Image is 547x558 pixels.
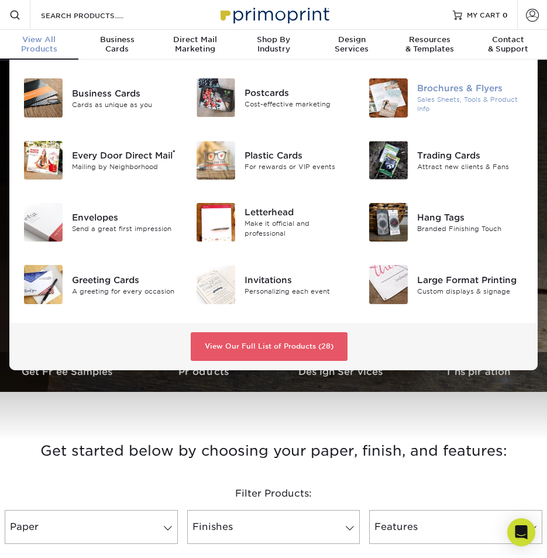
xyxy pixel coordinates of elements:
[417,95,524,114] div: Sales Sheets, Tools & Product Info
[197,141,235,180] img: Plastic Cards
[24,265,63,304] img: Greeting Cards
[417,224,524,234] div: Branded Finishing Touch
[196,198,351,246] a: Letterhead Letterhead Make it official and professional
[467,10,500,20] span: MY CART
[197,203,235,242] img: Letterhead
[507,518,535,546] div: Open Intercom Messenger
[391,35,469,44] span: Resources
[245,149,351,162] div: Plastic Cards
[312,35,391,44] span: Design
[40,8,154,22] input: SEARCH PRODUCTS.....
[24,203,63,242] img: Envelopes
[156,35,235,54] div: Marketing
[72,99,178,109] div: Cards as unique as you
[196,74,351,122] a: Postcards Postcards Cost-effective marketing
[369,265,408,304] img: Large Format Printing
[417,211,524,224] div: Hang Tags
[245,87,351,99] div: Postcards
[72,224,178,234] div: Send a great first impression
[23,198,178,246] a: Envelopes Envelopes Send a great first impression
[312,30,391,61] a: DesignServices
[156,35,235,44] span: Direct Mail
[196,136,351,184] a: Plastic Cards Plastic Cards For rewards or VIP events
[417,273,524,286] div: Large Format Printing
[417,149,524,162] div: Trading Cards
[191,332,348,361] a: View Our Full List of Products (28)
[469,35,547,44] span: Contact
[72,211,178,224] div: Envelopes
[245,206,351,219] div: Letterhead
[72,286,178,296] div: A greeting for every occasion
[391,35,469,54] div: & Templates
[23,136,178,184] a: Every Door Direct Mail Every Door Direct Mail® Mailing by Neighborhood
[369,203,408,242] img: Hang Tags
[24,78,63,117] img: Business Cards
[417,82,524,95] div: Brochures & Flyers
[469,35,547,54] div: & Support
[72,87,178,99] div: Business Cards
[245,99,351,109] div: Cost-effective marketing
[173,149,176,157] sup: ®
[235,35,313,54] div: Industry
[245,286,351,296] div: Personalizing each event
[235,30,313,61] a: Shop ByIndustry
[312,35,391,54] div: Services
[72,162,178,172] div: Mailing by Neighborhood
[469,30,547,61] a: Contact& Support
[196,260,351,308] a: Invitations Invitations Personalizing each event
[245,162,351,172] div: For rewards or VIP events
[369,510,542,544] a: Features
[78,35,157,54] div: Cards
[72,273,178,286] div: Greeting Cards
[417,162,524,172] div: Attract new clients & Fans
[72,149,178,162] div: Every Door Direct Mail
[23,74,178,122] a: Business Cards Business Cards Cards as unique as you
[369,141,408,180] img: Trading Cards
[78,30,157,61] a: BusinessCards
[24,141,63,180] img: Every Door Direct Mail
[215,2,332,27] img: Primoprint
[9,434,538,463] h3: Get started below by choosing your paper, finish, and features:
[245,219,351,239] div: Make it official and professional
[369,78,408,117] img: Brochures & Flyers
[187,510,360,544] a: Finishes
[197,78,235,117] img: Postcards
[369,74,524,122] a: Brochures & Flyers Brochures & Flyers Sales Sheets, Tools & Product Info
[156,30,235,61] a: Direct MailMarketing
[369,198,524,246] a: Hang Tags Hang Tags Branded Finishing Touch
[235,35,313,44] span: Shop By
[197,265,235,304] img: Invitations
[5,510,178,544] a: Paper
[503,11,508,19] span: 0
[78,35,157,44] span: Business
[23,260,178,308] a: Greeting Cards Greeting Cards A greeting for every occasion
[417,286,524,296] div: Custom displays & signage
[245,273,351,286] div: Invitations
[369,136,524,184] a: Trading Cards Trading Cards Attract new clients & Fans
[369,260,524,308] a: Large Format Printing Large Format Printing Custom displays & signage
[391,30,469,61] a: Resources& Templates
